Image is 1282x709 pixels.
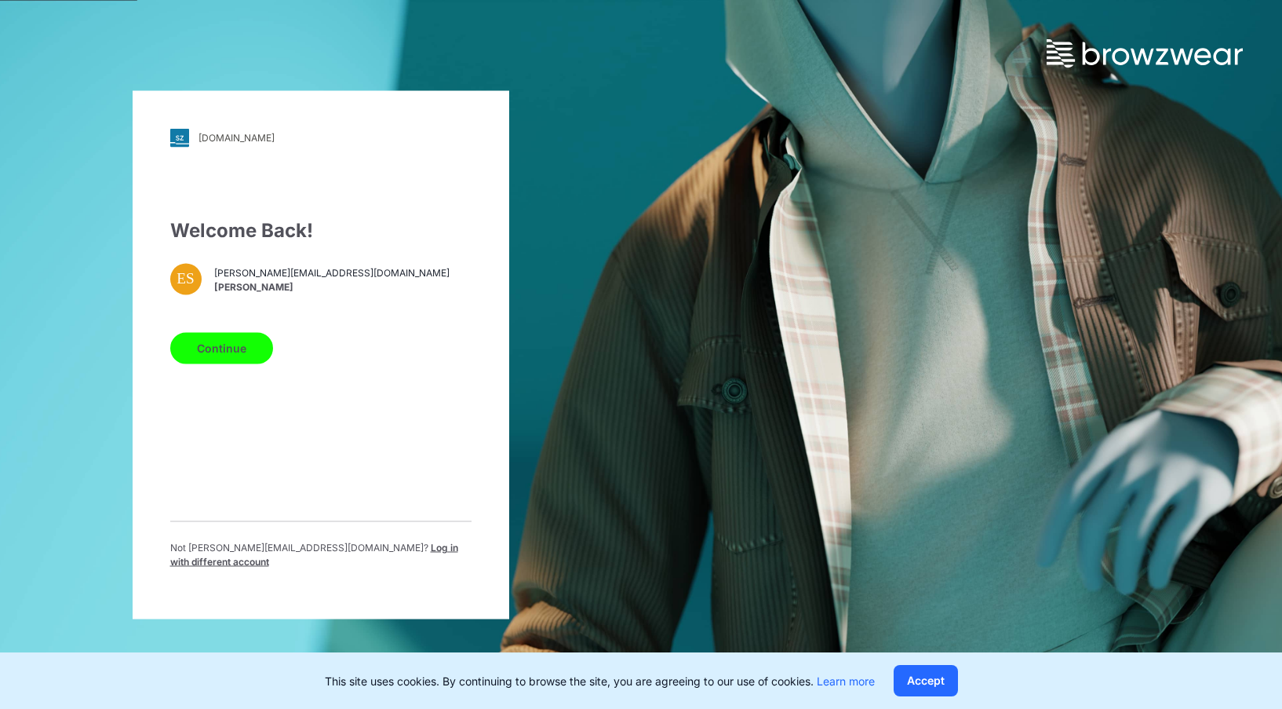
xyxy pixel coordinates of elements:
[170,332,273,364] button: Continue
[214,266,450,280] span: [PERSON_NAME][EMAIL_ADDRESS][DOMAIN_NAME]
[817,674,875,688] a: Learn more
[170,128,189,147] img: svg+xml;base64,PHN2ZyB3aWR0aD0iMjgiIGhlaWdodD0iMjgiIHZpZXdCb3g9IjAgMCAyOCAyOCIgZmlsbD0ibm9uZSIgeG...
[170,216,472,244] div: Welcome Back!
[325,673,875,689] p: This site uses cookies. By continuing to browse the site, you are agreeing to our use of cookies.
[198,132,275,144] div: [DOMAIN_NAME]
[170,263,202,294] div: ES
[170,540,472,568] p: Not [PERSON_NAME][EMAIL_ADDRESS][DOMAIN_NAME] ?
[894,665,958,696] button: Accept
[170,128,472,147] a: [DOMAIN_NAME]
[1047,39,1243,68] img: browzwear-logo.73288ffb.svg
[214,280,450,294] span: [PERSON_NAME]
